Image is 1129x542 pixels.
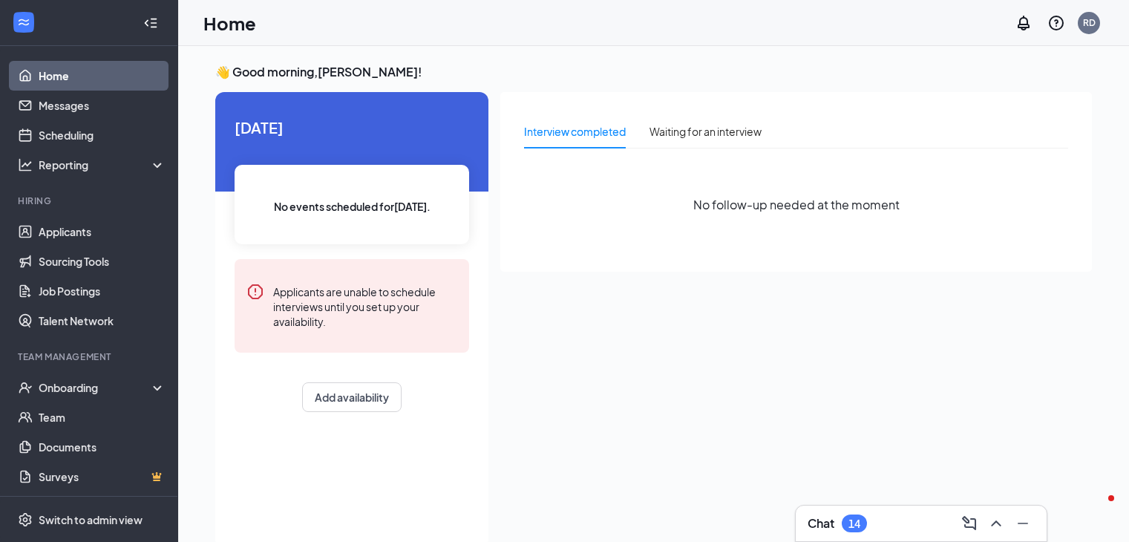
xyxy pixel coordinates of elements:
[39,91,166,120] a: Messages
[39,120,166,150] a: Scheduling
[143,16,158,30] svg: Collapse
[984,512,1008,535] button: ChevronUp
[235,116,469,139] span: [DATE]
[246,283,264,301] svg: Error
[39,217,166,246] a: Applicants
[39,157,166,172] div: Reporting
[39,512,143,527] div: Switch to admin view
[215,64,1092,80] h3: 👋 Good morning, [PERSON_NAME] !
[848,517,860,530] div: 14
[961,515,978,532] svg: ComposeMessage
[649,123,762,140] div: Waiting for an interview
[987,515,1005,532] svg: ChevronUp
[1014,515,1032,532] svg: Minimize
[18,195,163,207] div: Hiring
[808,515,834,532] h3: Chat
[18,380,33,395] svg: UserCheck
[39,462,166,492] a: SurveysCrown
[302,382,402,412] button: Add availability
[16,15,31,30] svg: WorkstreamLogo
[958,512,981,535] button: ComposeMessage
[39,432,166,462] a: Documents
[1011,512,1035,535] button: Minimize
[39,246,166,276] a: Sourcing Tools
[1015,14,1033,32] svg: Notifications
[274,198,431,215] span: No events scheduled for [DATE] .
[273,283,457,329] div: Applicants are unable to schedule interviews until you set up your availability.
[39,276,166,306] a: Job Postings
[693,195,900,214] span: No follow-up needed at the moment
[39,402,166,432] a: Team
[39,380,153,395] div: Onboarding
[203,10,256,36] h1: Home
[524,123,626,140] div: Interview completed
[18,350,163,363] div: Team Management
[18,512,33,527] svg: Settings
[39,61,166,91] a: Home
[1047,14,1065,32] svg: QuestionInfo
[18,157,33,172] svg: Analysis
[1079,492,1114,527] iframe: Intercom live chat
[39,306,166,336] a: Talent Network
[1083,16,1096,29] div: RD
